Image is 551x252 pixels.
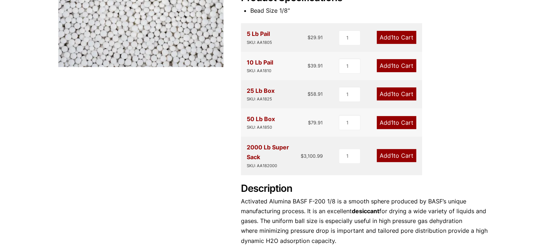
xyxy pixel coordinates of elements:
a: Add1to Cart [377,59,416,72]
div: SKU: AA1825 [247,96,275,103]
h2: Description [241,183,493,195]
bdi: 79.91 [308,120,323,125]
span: 1 [391,152,393,159]
li: Bead Size 1/8" [250,6,493,16]
bdi: 29.91 [308,34,323,40]
div: 50 Lb Box [247,114,275,131]
bdi: 3,100.99 [301,153,323,159]
span: $ [308,63,310,69]
bdi: 58.91 [308,91,323,97]
span: 1 [391,90,393,98]
div: 25 Lb Box [247,86,275,103]
span: 1 [391,34,393,41]
span: $ [308,91,310,97]
div: 2000 Lb Super Sack [247,142,301,169]
a: Add1to Cart [377,149,416,162]
span: $ [301,153,304,159]
bdi: 39.91 [308,63,323,69]
strong: desiccant [352,207,379,215]
div: 5 Lb Pail [247,29,272,46]
p: Activated Alumina BASF F-200 1/8 is a smooth sphere produced by BASF’s unique manufacturing proce... [241,197,493,246]
span: 1 [391,119,393,126]
span: $ [308,120,311,125]
a: Add1to Cart [377,87,416,100]
a: Add1to Cart [377,31,416,44]
div: SKU: AA1805 [247,39,272,46]
a: Add1to Cart [377,116,416,129]
div: SKU: AA1850 [247,124,275,131]
span: 1 [391,62,393,69]
div: 10 Lb Pail [247,58,273,74]
span: $ [308,34,310,40]
div: SKU: AA1810 [247,67,273,74]
div: SKU: AA182000 [247,162,301,169]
